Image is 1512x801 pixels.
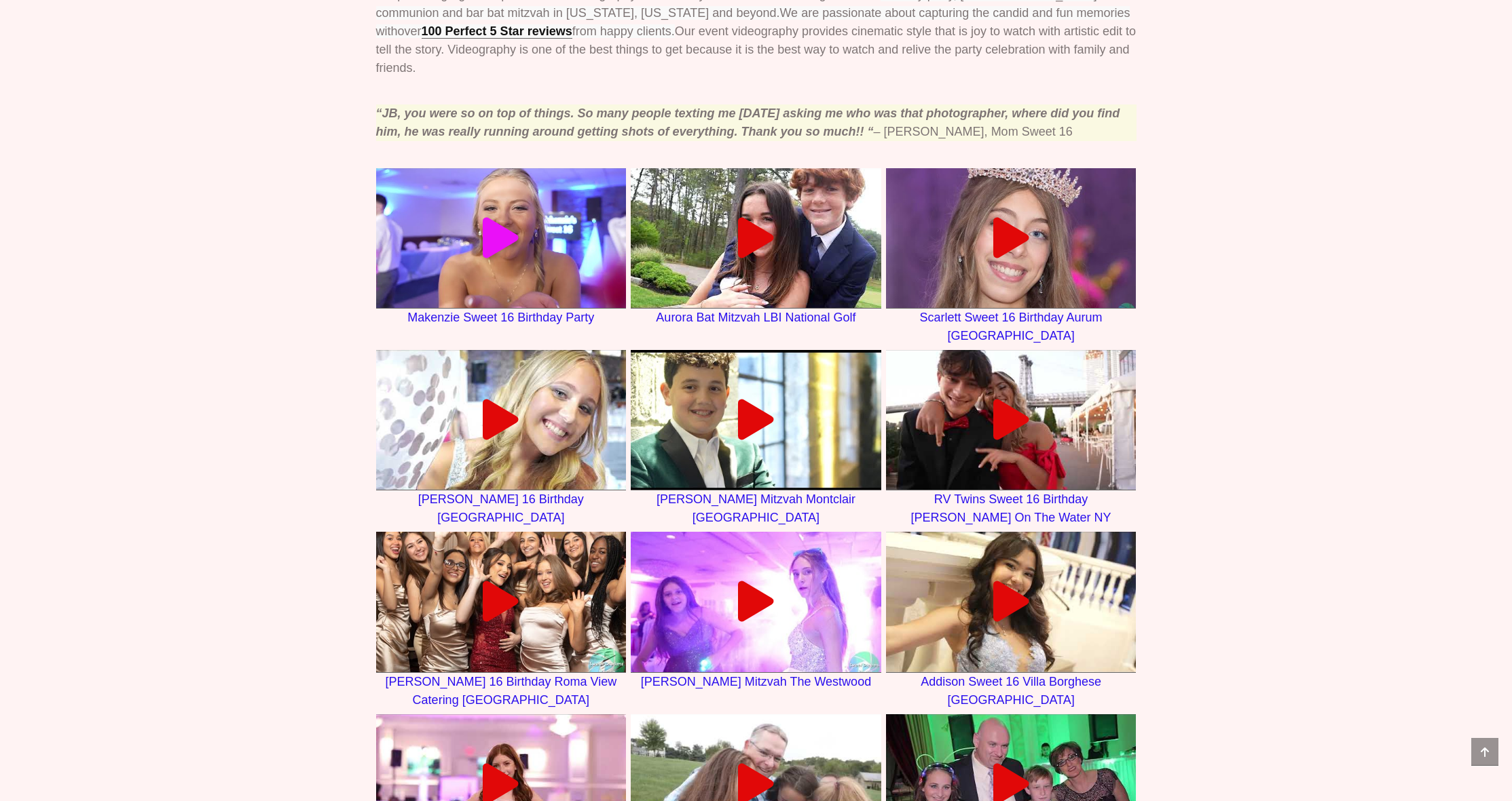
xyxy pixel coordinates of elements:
[376,6,1130,38] span: We are passionate about capturing the candid and fun memories with
[422,24,572,39] a: 100 Perfect 5 Star reviews
[405,24,422,38] span: ver
[376,106,1120,138] cite: “JB, you were so on top of things. So many people texting me [DATE] asking me who was that photog...
[376,104,1137,141] p: – [PERSON_NAME], Mom Sweet 16
[398,24,405,38] span: o
[572,24,675,38] span: from happy clients.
